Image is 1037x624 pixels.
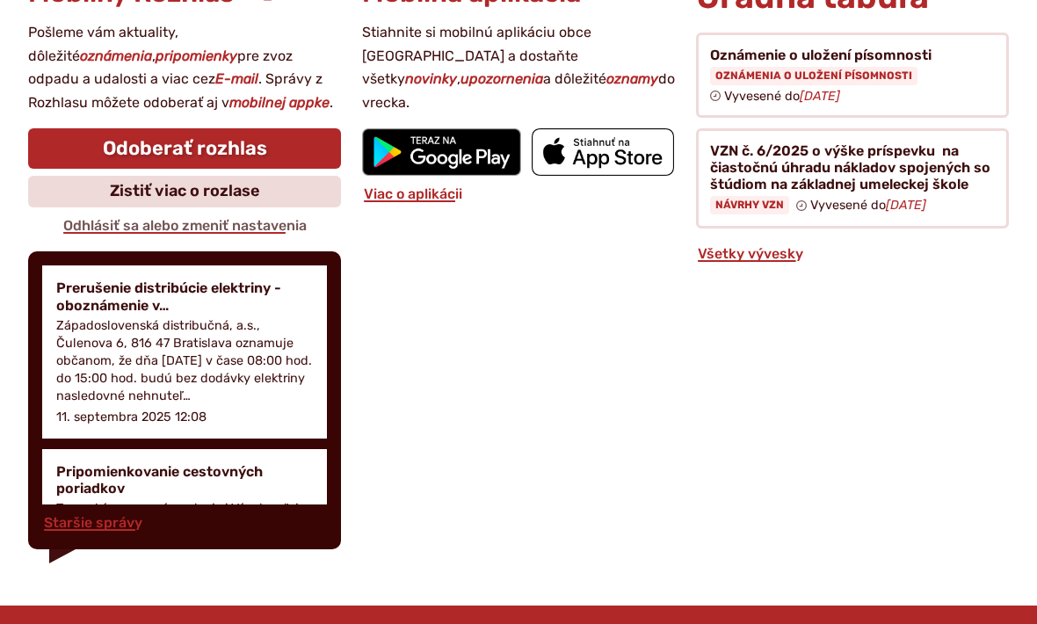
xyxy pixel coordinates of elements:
strong: E-mail [215,70,258,87]
img: Prejsť na mobilnú aplikáciu Sekule v App Store [532,128,674,176]
p: 11. septembra 2025 12:08 [56,410,207,424]
a: Oznámenie o uložení písomnosti Oznámenia o uložení písomnosti Vyvesené do[DATE] [696,33,1009,118]
h4: Pripomienkovanie cestovných poriadkov [56,463,313,497]
a: Odoberať rozhlas [28,128,341,169]
p: Stiahnite si mobilnú aplikáciu obce [GEOGRAPHIC_DATA] a dostaňte všetky , a dôležité do vrecka. [362,21,675,114]
a: VZN č. 6/2025 o výške príspevku na čiastočnú úhradu nákladov spojených so štúdiom na základnej um... [696,128,1009,229]
a: Viac o aplikácii [362,185,464,202]
strong: mobilnej appke [229,94,330,111]
h4: Prerušenie distribúcie elektriny - oboznámenie v… [56,279,313,313]
a: Zistiť viac o rozlase [28,176,341,207]
strong: oznamy [606,70,658,87]
img: Prejsť na mobilnú aplikáciu Sekule v službe Google Play [362,128,521,176]
a: Prerušenie distribúcie elektriny - oboznámenie v… Západoslovenská distribučná, a.s., Čulenova 6, ... [42,265,327,438]
strong: novinky [405,70,457,87]
a: Staršie správy [42,514,144,531]
strong: pripomienky [156,47,237,64]
a: Odhlásiť sa alebo zmeniť nastavenia [62,217,308,234]
strong: oznámenia [80,47,152,64]
a: Pripomienkovanie cestovných poriadkov Trnavský samosprávny kraj si Vás dovoľuje požiadať o pripom... [42,449,327,621]
a: Všetky vývesky [696,245,805,262]
strong: upozornenia [460,70,543,87]
p: Pošleme vám aktuality, dôležité , pre zvoz odpadu a udalosti a viac cez . Správy z Rozhlasu môžet... [28,21,341,114]
p: Trnavský samosprávny kraj si Vás dovoľuje požiadať o pripomienkovanie cestovných poriadkov region... [56,500,313,589]
p: Západoslovenská distribučná, a.s., Čulenova 6, 816 47 Bratislava oznamuje občanom, že dňa [DATE] ... [56,317,313,406]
